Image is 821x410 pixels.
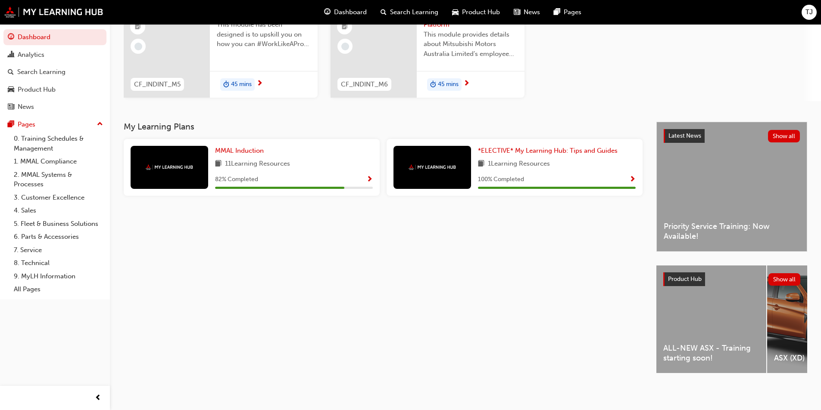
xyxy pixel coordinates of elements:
[424,30,518,59] span: This module provides details about Mitsubishi Motors Australia Limited’s employee benefits platfo...
[805,7,813,17] span: TJ
[217,20,311,49] span: This module has been designed is to upskill you on how you can #WorkLikeAPro at Mitsubishi Motors...
[124,122,643,132] h3: My Learning Plans
[668,132,701,139] span: Latest News
[8,51,14,59] span: chart-icon
[10,217,106,231] a: 5. Fleet & Business Solutions
[664,129,800,143] a: Latest NewsShow all
[341,43,349,50] span: learningRecordVerb_NONE-icon
[215,159,222,170] span: book-icon
[445,3,507,21] a: car-iconProduct Hub
[409,164,456,170] img: mmal
[430,79,436,90] span: duration-icon
[629,176,636,184] span: Show Progress
[374,3,445,21] a: search-iconSearch Learning
[452,7,459,18] span: car-icon
[514,7,520,18] span: news-icon
[225,159,290,170] span: 11 Learning Resources
[663,343,759,363] span: ALL-NEW ASX - Training starting soon!
[663,272,800,286] a: Product HubShow all
[3,117,106,133] button: Pages
[438,80,459,89] span: 45 mins
[256,80,263,88] span: next-icon
[8,86,14,94] span: car-icon
[10,244,106,257] a: 7. Service
[18,102,34,112] div: News
[664,222,800,241] span: Priority Service Training: Now Available!
[524,7,540,17] span: News
[668,275,702,283] span: Product Hub
[134,80,181,89] span: CF_INDINT_M5
[656,265,766,373] a: ALL-NEW ASX - Training starting soon!
[18,50,44,60] div: Analytics
[10,191,106,204] a: 3. Customer Excellence
[4,6,103,18] img: mmal
[10,155,106,168] a: 1. MMAL Compliance
[656,122,807,252] a: Latest NewsShow allPriority Service Training: Now Available!
[324,7,331,18] span: guage-icon
[95,393,101,404] span: prev-icon
[215,146,267,156] a: MMAL Induction
[134,43,142,50] span: learningRecordVerb_NONE-icon
[3,47,106,63] a: Analytics
[18,120,35,129] div: Pages
[18,85,56,95] div: Product Hub
[334,7,367,17] span: Dashboard
[463,80,470,88] span: next-icon
[478,147,618,154] span: *ELECTIVE* My Learning Hub: Tips and Guides
[10,168,106,191] a: 2. MMAL Systems & Processes
[3,28,106,117] button: DashboardAnalyticsSearch LearningProduct HubNews
[802,5,817,20] button: TJ
[507,3,547,21] a: news-iconNews
[478,146,621,156] a: *ELECTIVE* My Learning Hub: Tips and Guides
[366,174,373,185] button: Show Progress
[768,130,800,142] button: Show all
[17,67,66,77] div: Search Learning
[215,175,258,185] span: 82 % Completed
[341,80,388,89] span: CF_INDINT_M6
[317,3,374,21] a: guage-iconDashboard
[488,159,550,170] span: 1 Learning Resources
[478,159,484,170] span: book-icon
[215,147,264,154] span: MMAL Induction
[10,283,106,296] a: All Pages
[8,121,14,129] span: pages-icon
[3,82,106,98] a: Product Hub
[8,103,14,111] span: news-icon
[629,174,636,185] button: Show Progress
[478,175,524,185] span: 100 % Completed
[10,132,106,155] a: 0. Training Schedules & Management
[10,256,106,270] a: 8. Technical
[768,273,801,286] button: Show all
[554,7,560,18] span: pages-icon
[97,119,103,130] span: up-icon
[8,68,14,76] span: search-icon
[390,7,438,17] span: Search Learning
[342,22,348,33] span: booktick-icon
[547,3,588,21] a: pages-iconPages
[135,22,141,33] span: booktick-icon
[3,29,106,45] a: Dashboard
[223,79,229,90] span: duration-icon
[3,99,106,115] a: News
[462,7,500,17] span: Product Hub
[231,80,252,89] span: 45 mins
[10,204,106,217] a: 4. Sales
[10,270,106,283] a: 9. MyLH Information
[366,176,373,184] span: Show Progress
[381,7,387,18] span: search-icon
[564,7,581,17] span: Pages
[3,64,106,80] a: Search Learning
[10,230,106,244] a: 6. Parts & Accessories
[146,164,193,170] img: mmal
[8,34,14,41] span: guage-icon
